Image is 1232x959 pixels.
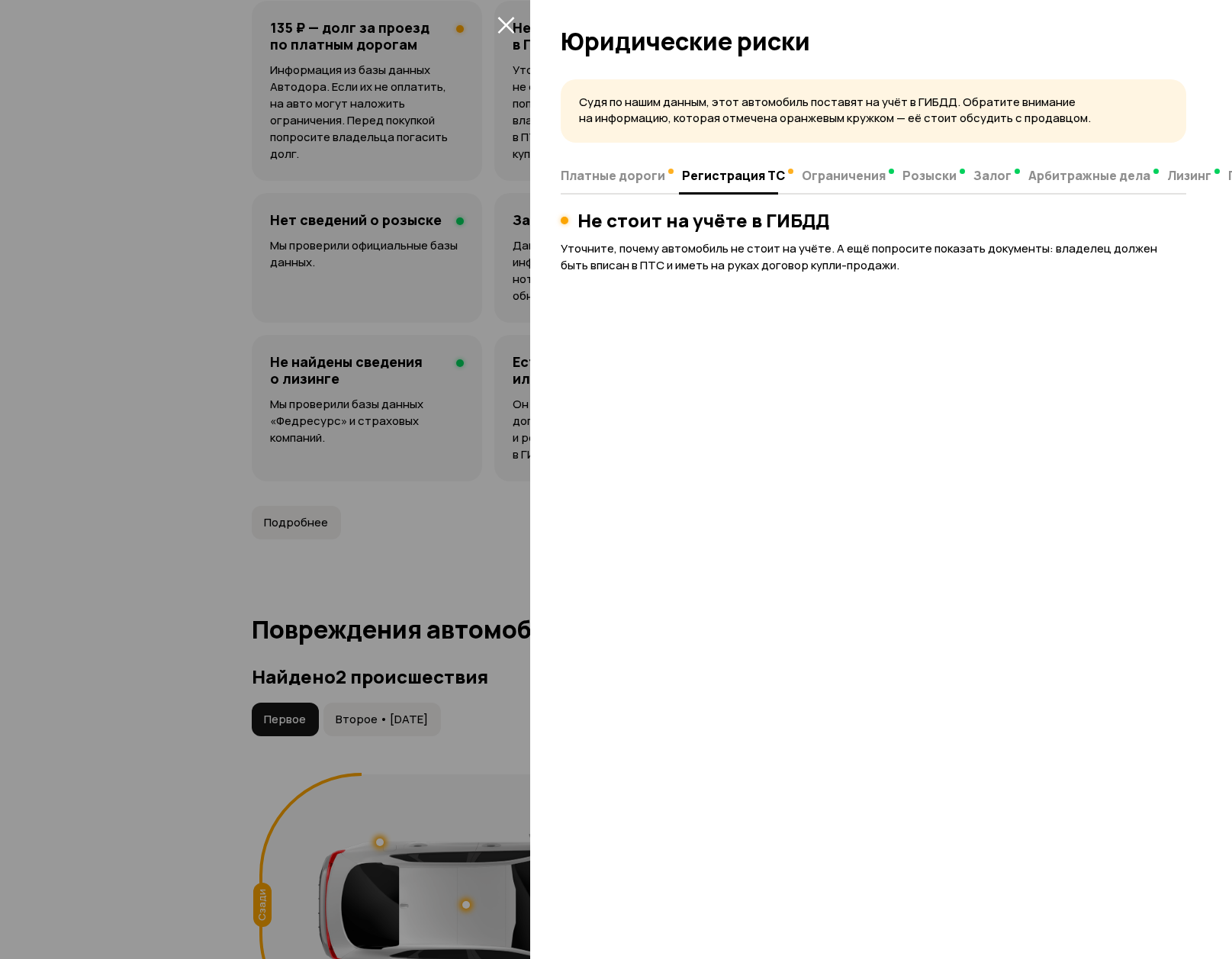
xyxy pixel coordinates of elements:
span: Лизинг [1167,168,1211,183]
p: Уточните, почему автомобиль не стоит на учёте. А ещё попросите показать документы: владелец долже... [561,240,1186,274]
span: Платные дороги [561,168,665,183]
span: Судя по нашим данным, этот автомобиль поставят на учёт в ГИБДД. Обратите внимание на информацию, ... [579,94,1091,126]
h3: Не стоит на учёте в ГИБДД [577,210,829,231]
span: Регистрация ТС [682,168,785,183]
span: Залог [973,168,1012,183]
span: Ограничения [802,168,886,183]
button: закрыть [494,12,518,37]
span: Арбитражные дела [1028,168,1150,183]
span: Розыски [902,168,957,183]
